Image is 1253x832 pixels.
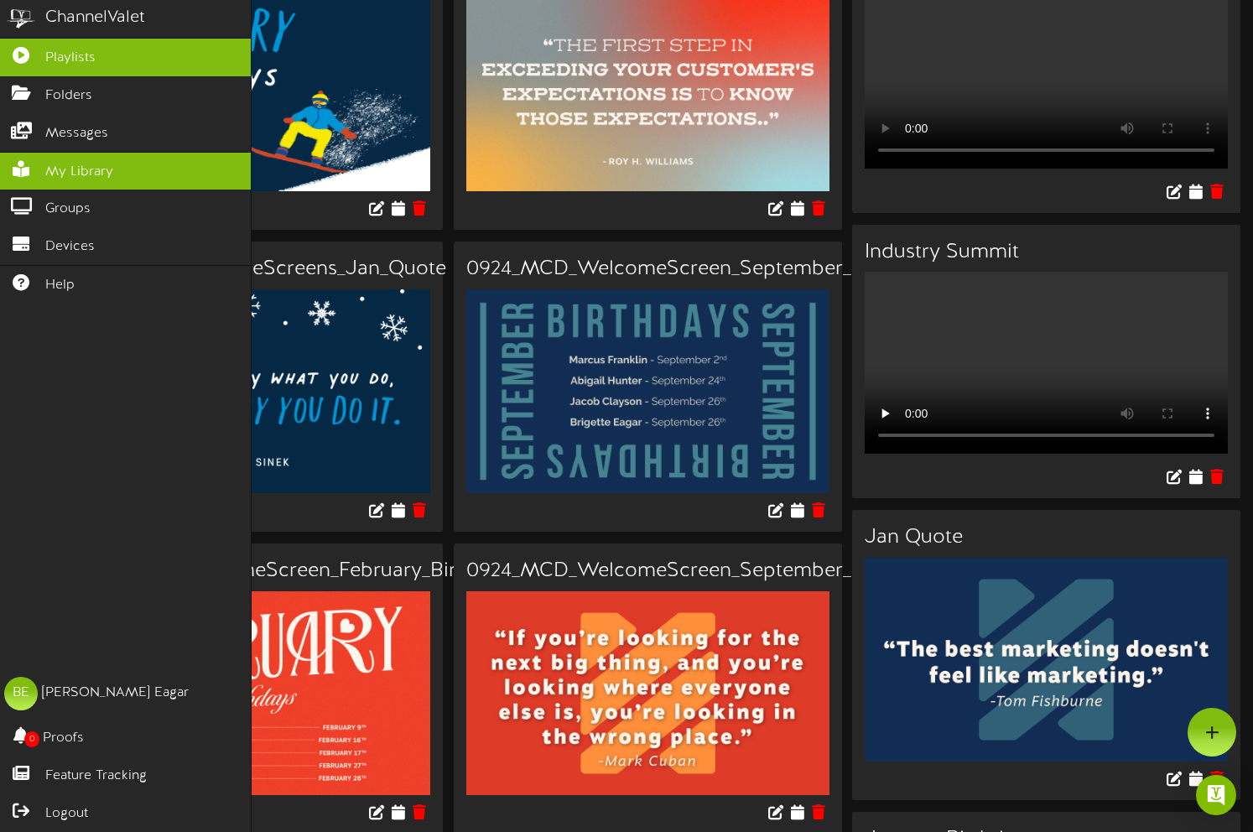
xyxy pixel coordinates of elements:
div: BE [4,677,38,710]
img: 8c1d7703-8b4d-47c7-87dc-21aad90cf80e.jpg [466,591,829,796]
span: Groups [45,200,91,219]
span: 0 [24,731,39,747]
video: Your browser does not support HTML5 video. [865,272,1228,454]
h3: 0924_MCD_WelcomeScreen_September_Birthdays [466,258,829,280]
div: ChannelValet [45,6,145,30]
img: 97fc5603-4bca-4bf4-bbaf-c24bf1b22b7a.jpg [466,289,829,494]
div: [PERSON_NAME] Eagar [42,684,189,703]
span: Playlists [45,49,96,68]
span: Help [45,276,75,295]
span: My Library [45,163,113,182]
div: Open Intercom Messenger [1196,775,1236,815]
span: Proofs [43,729,84,748]
h3: 0924_MCD_WelcomeScreen_September_Quote [466,560,829,582]
h3: Industry Summit [865,242,1228,263]
h3: 0225_MCD_WelcomeScreen_February_Birthdays [67,560,430,582]
span: Messages [45,124,108,143]
h3: 0125_MCD_WelcomeScreens_Jan_Quote [67,258,430,280]
span: Devices [45,237,95,257]
span: Feature Tracking [45,767,147,786]
img: 4bddcc96-c7a5-437a-bb6a-76ed322f4b76.jpg [865,558,1228,762]
span: Folders [45,86,92,106]
span: Logout [45,804,88,824]
h3: Jan Quote [865,527,1228,549]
